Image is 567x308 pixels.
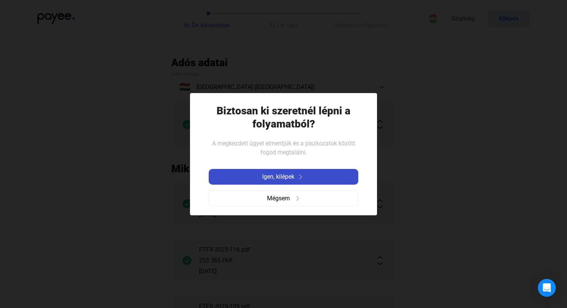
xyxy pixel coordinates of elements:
[209,104,358,130] h1: Biztosan ki szeretnél lépni a folyamatból?
[295,196,300,201] img: arrow-right-grey
[262,172,294,181] span: Igen, kilépek
[296,175,305,179] img: arrow-right-white
[212,140,355,156] span: A megkezdett ügyet elmentjük és a piszkozatok között fogod megtalálni.
[538,279,556,297] div: Open Intercom Messenger
[267,194,290,203] span: Mégsem
[209,191,358,206] button: Mégsemarrow-right-grey
[209,169,358,185] button: Igen, kilépekarrow-right-white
